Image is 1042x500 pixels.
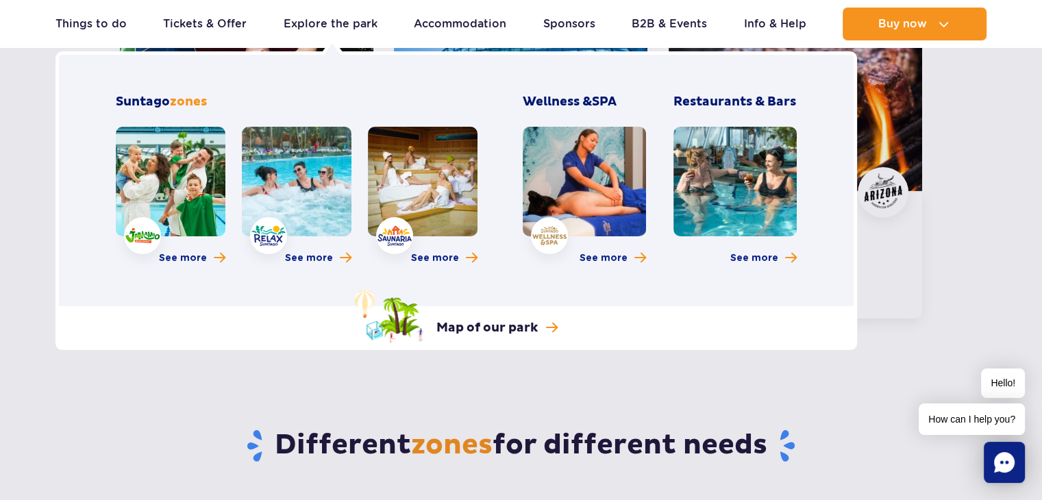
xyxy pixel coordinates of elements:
[730,251,778,265] span: See more
[163,8,247,40] a: Tickets & Offer
[744,8,806,40] a: Info & Help
[981,368,1025,398] span: Hello!
[592,94,617,110] span: SPA
[543,8,595,40] a: Sponsors
[285,251,351,265] a: More about Relax zone
[632,8,707,40] a: B2B & Events
[411,251,477,265] a: More about Saunaria zone
[843,8,987,40] button: Buy now
[159,251,207,265] span: See more
[414,8,506,40] a: Accommodation
[436,320,538,336] p: Map of our park
[580,251,646,265] a: More about Wellness & SPA
[285,251,333,265] span: See more
[580,251,628,265] span: See more
[55,8,127,40] a: Things to do
[411,251,459,265] span: See more
[170,94,207,110] span: zones
[523,94,646,110] h3: Wellness &
[878,18,927,30] span: Buy now
[730,251,797,265] a: More about Restaurants & Bars
[354,290,558,343] a: Map of our park
[673,94,797,110] h3: Restaurants & Bars
[919,403,1025,435] span: How can I help you?
[159,251,225,265] a: More about Jamango zone
[984,442,1025,483] div: Chat
[284,8,377,40] a: Explore the park
[116,94,477,110] h2: Suntago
